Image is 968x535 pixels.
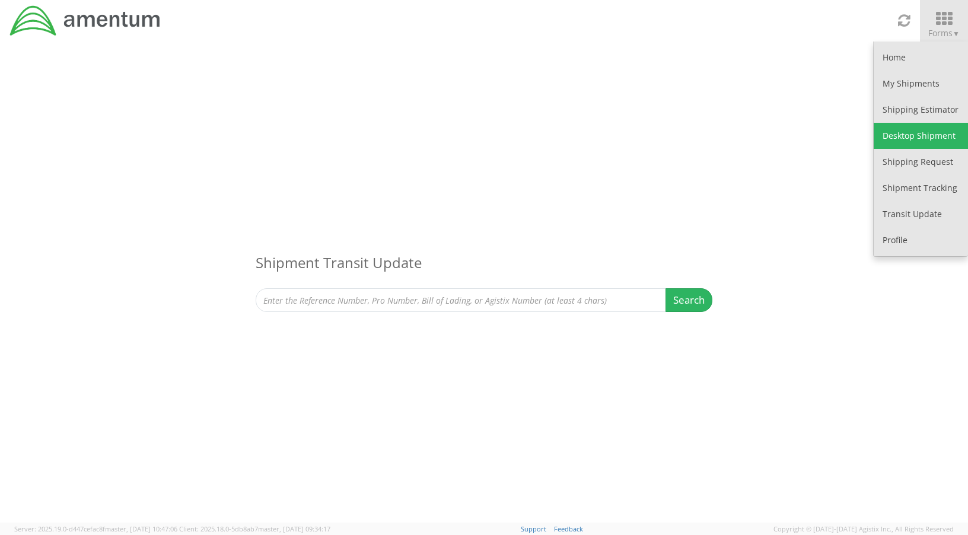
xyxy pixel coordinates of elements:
[179,524,330,533] span: Client: 2025.18.0-5db8ab7
[874,201,968,227] a: Transit Update
[874,149,968,175] a: Shipping Request
[258,524,330,533] span: master, [DATE] 09:34:17
[874,175,968,201] a: Shipment Tracking
[665,288,712,312] button: Search
[105,524,177,533] span: master, [DATE] 10:47:06
[14,524,177,533] span: Server: 2025.19.0-d447cefac8f
[874,227,968,253] a: Profile
[928,27,960,39] span: Forms
[874,71,968,97] a: My Shipments
[521,524,546,533] a: Support
[9,4,162,37] img: dyn-intl-logo-049831509241104b2a82.png
[953,28,960,39] span: ▼
[874,123,968,149] a: Desktop Shipment
[773,524,954,534] span: Copyright © [DATE]-[DATE] Agistix Inc., All Rights Reserved
[256,288,666,312] input: Enter the Reference Number, Pro Number, Bill of Lading, or Agistix Number (at least 4 chars)
[256,237,712,288] h3: Shipment Transit Update
[874,97,968,123] a: Shipping Estimator
[554,524,583,533] a: Feedback
[874,44,968,71] a: Home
